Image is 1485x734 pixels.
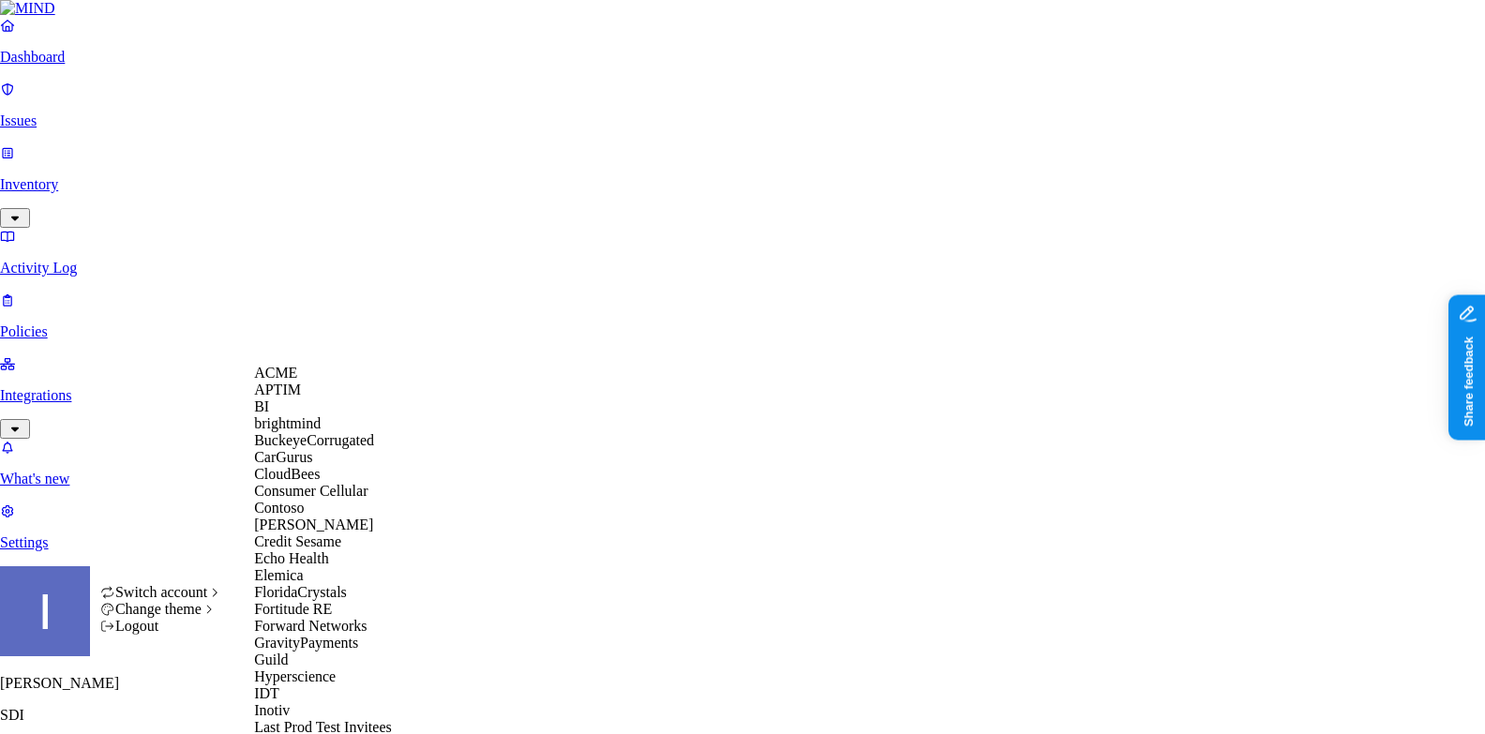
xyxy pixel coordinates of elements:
[254,398,269,414] span: BI
[254,432,374,448] span: BuckeyeCorrugated
[100,618,223,635] div: Logout
[254,702,290,718] span: Inotiv
[254,449,312,465] span: CarGurus
[254,382,301,397] span: APTIM
[115,601,202,617] span: Change theme
[115,584,207,600] span: Switch account
[254,365,297,381] span: ACME
[254,550,329,566] span: Echo Health
[254,567,303,583] span: Elemica
[254,601,332,617] span: Fortitude RE
[254,635,358,651] span: GravityPayments
[254,466,320,482] span: CloudBees
[254,618,367,634] span: Forward Networks
[254,500,304,516] span: Contoso
[254,652,288,667] span: Guild
[254,668,336,684] span: Hyperscience
[254,533,341,549] span: Credit Sesame
[254,584,347,600] span: FloridaCrystals
[254,415,321,431] span: brightmind
[254,685,279,701] span: IDT
[254,517,373,532] span: [PERSON_NAME]
[254,483,367,499] span: Consumer Cellular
